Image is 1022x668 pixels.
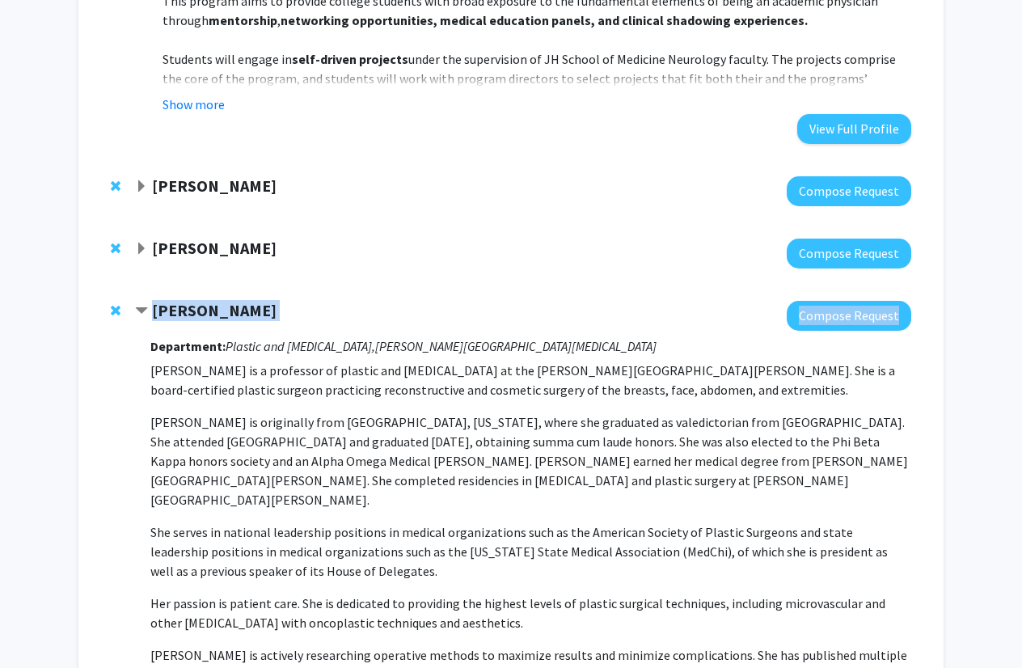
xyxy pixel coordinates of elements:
p: Students will engage in under the supervision of JH School of Medicine Neurology faculty. The pro... [163,49,911,108]
p: Her passion is patient care. She is dedicated to providing the highest levels of plastic surgical... [150,594,911,632]
span: Contract Michele Manahan Bookmark [135,305,148,318]
strong: [PERSON_NAME] [152,238,277,258]
p: She serves in national leadership positions in medical organizations such as the American Society... [150,522,911,581]
iframe: Chat [12,595,69,656]
button: View Full Profile [797,114,911,144]
span: Remove Robert Stevens from bookmarks [111,180,120,192]
span: Remove Stephen Baylin from bookmarks [111,242,120,255]
p: [PERSON_NAME] is a professor of plastic and [MEDICAL_DATA] at the [PERSON_NAME][GEOGRAPHIC_DATA][... [150,361,911,400]
i: Plastic and [MEDICAL_DATA], [226,338,375,354]
strong: networking opportunities, medical education panels, and clinical shadowing experiences. [281,12,808,28]
p: [PERSON_NAME] is originally from [GEOGRAPHIC_DATA], [US_STATE], where she graduated as valedictor... [150,412,911,509]
button: Compose Request to Michele Manahan [787,301,911,331]
strong: [PERSON_NAME] [152,300,277,320]
strong: mentorship [209,12,277,28]
span: Expand Robert Stevens Bookmark [135,180,148,193]
i: [PERSON_NAME][GEOGRAPHIC_DATA][MEDICAL_DATA] [375,338,657,354]
button: Show more [163,95,225,114]
strong: self-driven projects [292,51,408,67]
strong: Department: [150,338,226,354]
span: Expand Stephen Baylin Bookmark [135,243,148,256]
button: Compose Request to Robert Stevens [787,176,911,206]
span: Remove Michele Manahan from bookmarks [111,304,120,317]
button: Compose Request to Stephen Baylin [787,239,911,268]
strong: [PERSON_NAME] [152,175,277,196]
